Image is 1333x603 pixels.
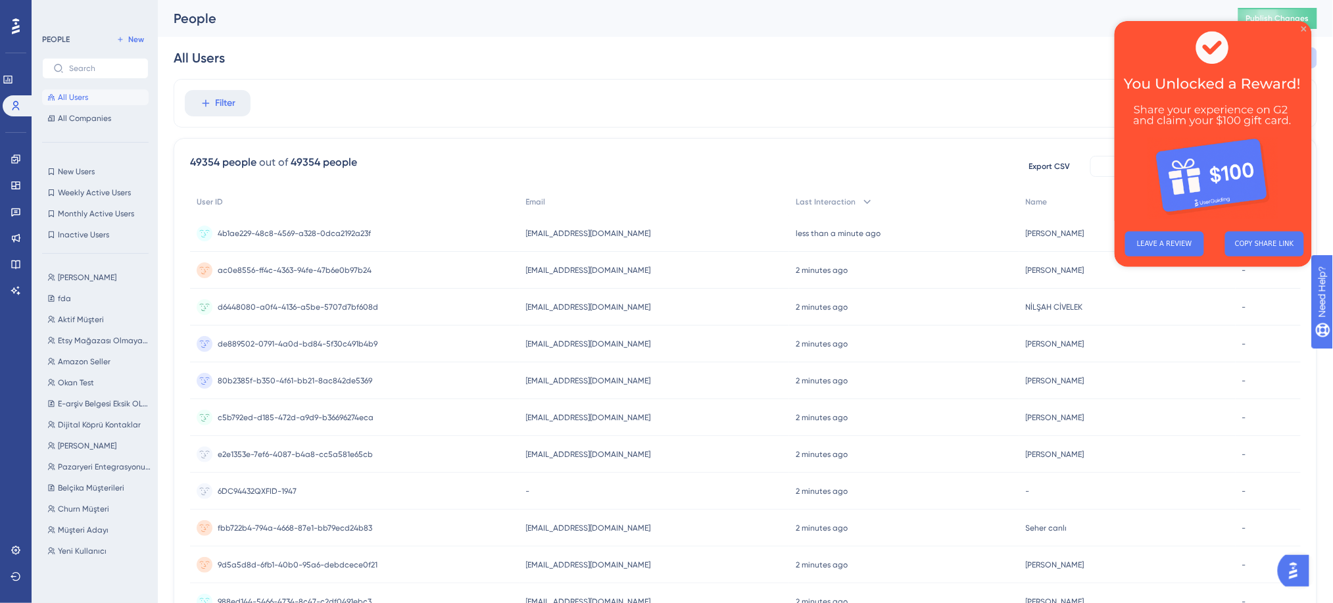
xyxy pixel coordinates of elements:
[42,396,157,412] button: E-arşiv Belgesi Eksik OLANLAR
[291,155,357,170] div: 49354 people
[58,113,111,124] span: All Companies
[1026,412,1084,423] span: [PERSON_NAME]
[58,462,151,472] span: Pazaryeri Entegrasyonu Olmayanlar
[58,272,116,283] span: [PERSON_NAME]
[42,110,149,126] button: All Companies
[218,228,371,239] span: 4b1ae229-48c8-4569-a328-0dca2192a23f
[42,438,157,454] button: [PERSON_NAME]
[218,560,377,570] span: 9d5a5d8d-6fb1-40b0-95a6-debdcece0f21
[112,32,149,47] button: New
[1026,523,1067,533] span: Seher canlı
[42,185,149,201] button: Weekly Active Users
[11,210,89,235] button: LEAVE A REVIEW
[526,265,651,276] span: [EMAIL_ADDRESS][DOMAIN_NAME]
[58,356,110,367] span: Amazon Seller
[42,291,157,306] button: fda
[58,293,71,304] span: fda
[796,339,848,349] time: 2 minutes ago
[526,523,651,533] span: [EMAIL_ADDRESS][DOMAIN_NAME]
[218,339,377,349] span: de889502-0791-4a0d-bd84-5f30c491b4b9
[218,265,372,276] span: ac0e8556-ff4c-4363-94fe-47b6e0b97b24
[796,302,848,312] time: 2 minutes ago
[1242,449,1246,460] span: -
[1026,486,1030,496] span: -
[58,229,109,240] span: Inactive Users
[1026,560,1084,570] span: [PERSON_NAME]
[1238,8,1317,29] button: Publish Changes
[58,314,104,325] span: Aktif Müşteri
[1029,161,1071,172] span: Export CSV
[1242,523,1246,533] span: -
[1242,412,1246,423] span: -
[796,560,848,569] time: 2 minutes ago
[187,5,192,11] div: Close Preview
[1242,265,1246,276] span: -
[796,197,856,207] span: Last Interaction
[796,523,848,533] time: 2 minutes ago
[69,64,137,73] input: Search
[58,546,107,556] span: Yeni Kullanıcı
[174,49,225,67] div: All Users
[42,227,149,243] button: Inactive Users
[58,398,151,409] span: E-arşiv Belgesi Eksik OLANLAR
[58,525,109,535] span: Müşteri Adayı
[796,450,848,459] time: 2 minutes ago
[42,34,70,45] div: PEOPLE
[526,449,651,460] span: [EMAIL_ADDRESS][DOMAIN_NAME]
[796,413,848,422] time: 2 minutes ago
[218,375,372,386] span: 80b2385f-b350-4f61-bb21-8ac842de5369
[216,95,236,111] span: Filter
[1026,302,1083,312] span: NİLŞAH CİVELEK
[526,486,530,496] span: -
[218,486,297,496] span: 6DC94432QXFID-1947
[31,3,82,19] span: Need Help?
[1026,265,1084,276] span: [PERSON_NAME]
[1026,228,1084,239] span: [PERSON_NAME]
[42,543,157,559] button: Yeni Kullanıcı
[42,354,157,370] button: Amazon Seller
[58,166,95,177] span: New Users
[42,417,157,433] button: Dijital Köprü Kontaklar
[42,522,157,538] button: Müşteri Adayı
[58,483,124,493] span: Belçika Müşterileri
[1242,486,1246,496] span: -
[42,333,157,349] button: Etsy Mağazası Olmayanlar
[526,302,651,312] span: [EMAIL_ADDRESS][DOMAIN_NAME]
[218,412,374,423] span: c5b792ed-d185-472d-a9d9-b36696274eca
[185,90,251,116] button: Filter
[526,197,546,207] span: Email
[128,34,144,45] span: New
[796,229,881,238] time: less than a minute ago
[42,206,149,222] button: Monthly Active Users
[1246,13,1309,24] span: Publish Changes
[526,412,651,423] span: [EMAIL_ADDRESS][DOMAIN_NAME]
[58,92,88,103] span: All Users
[526,560,651,570] span: [EMAIL_ADDRESS][DOMAIN_NAME]
[1242,560,1246,570] span: -
[197,197,223,207] span: User ID
[58,441,116,451] span: [PERSON_NAME]
[42,89,149,105] button: All Users
[1026,375,1084,386] span: [PERSON_NAME]
[42,375,157,391] button: Okan Test
[526,339,651,349] span: [EMAIL_ADDRESS][DOMAIN_NAME]
[110,210,189,235] button: COPY SHARE LINK
[42,480,157,496] button: Belçika Müşterileri
[174,9,1205,28] div: People
[796,266,848,275] time: 2 minutes ago
[58,208,134,219] span: Monthly Active Users
[42,312,157,327] button: Aktif Müşteri
[58,187,131,198] span: Weekly Active Users
[42,501,157,517] button: Churn Müşteri
[526,375,651,386] span: [EMAIL_ADDRESS][DOMAIN_NAME]
[796,487,848,496] time: 2 minutes ago
[1026,449,1084,460] span: [PERSON_NAME]
[1026,339,1084,349] span: [PERSON_NAME]
[218,302,378,312] span: d6448080-a0f4-4136-a5be-5707d7bf608d
[1017,156,1082,177] button: Export CSV
[190,155,256,170] div: 49354 people
[58,377,94,388] span: Okan Test
[1278,551,1317,591] iframe: UserGuiding AI Assistant Launcher
[1242,339,1246,349] span: -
